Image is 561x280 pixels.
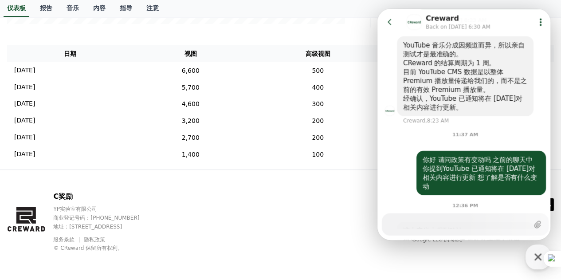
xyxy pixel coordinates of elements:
[146,4,159,12] font: 注意
[182,150,200,158] font: 1,400
[67,4,79,12] font: 音乐
[182,83,200,91] font: 5,700
[182,67,200,74] font: 6,600
[53,192,73,201] font: C奖励
[14,117,35,124] font: [DATE]
[182,117,200,124] font: 3,200
[312,117,324,124] font: 200
[14,83,35,91] font: [DATE]
[120,4,132,12] font: 指导
[412,215,549,243] font: App Store、iCloud、iCloud Drive 和 iTunes Store 是 Apple Inc. 在[GEOGRAPHIC_DATA]和其他国家和地区注册的服务标志。Googl...
[53,237,75,243] font: 服务条款
[312,100,324,107] font: 300
[53,237,81,243] a: 服务条款
[312,134,324,141] font: 200
[182,100,200,107] font: 4,600
[7,4,26,12] font: 仪表板
[53,224,122,230] font: 地址 : [STREET_ADDRESS]
[64,50,76,57] font: 日期
[14,134,35,141] font: [DATE]
[93,4,106,12] font: 内容
[14,150,35,158] font: [DATE]
[182,134,200,141] font: 2,700
[377,9,550,240] iframe: Channel chat
[312,67,324,74] font: 500
[40,4,52,12] font: 报告
[53,245,123,251] font: © CReward 保留所有权利。
[53,206,97,212] font: YP实验室有限公司
[14,100,35,107] font: [DATE]
[312,150,324,158] font: 100
[84,237,105,243] a: 隐私政策
[53,215,139,221] font: 商业登记号码：[PHONE_NUMBER]
[184,50,197,57] font: 视图
[14,67,35,74] font: [DATE]
[312,83,324,91] font: 400
[306,50,330,57] font: 高级视图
